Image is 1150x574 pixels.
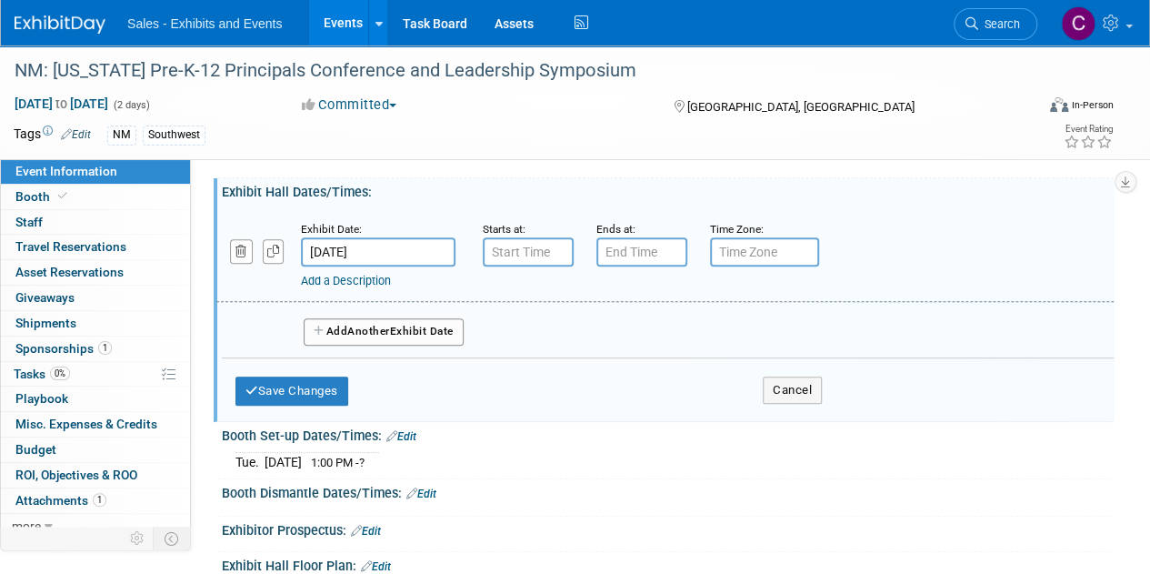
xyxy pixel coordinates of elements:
[93,493,106,507] span: 1
[710,237,819,267] input: Time Zone
[710,223,764,236] small: Time Zone:
[1,514,190,539] a: more
[15,468,137,482] span: ROI, Objectives & ROO
[1050,97,1068,112] img: Format-Inperson.png
[359,456,365,469] span: ?
[953,95,1114,122] div: Event Format
[1,362,190,387] a: Tasks0%
[1,337,190,361] a: Sponsorships1
[954,8,1037,40] a: Search
[15,442,56,457] span: Budget
[1,412,190,437] a: Misc. Expenses & Credits
[14,367,70,381] span: Tasks
[301,223,362,236] small: Exhibit Date:
[14,96,109,112] span: [DATE] [DATE]
[127,16,282,31] span: Sales - Exhibits and Events
[107,126,136,145] div: NM
[1,463,190,488] a: ROI, Objectives & ROO
[61,128,91,141] a: Edit
[1,387,190,411] a: Playbook
[351,525,381,538] a: Edit
[265,453,302,472] td: [DATE]
[1,286,190,310] a: Giveaways
[15,493,106,508] span: Attachments
[11,7,686,62] p: – All exhibit space must be paid for prior to the NM Pre K-12 Principal Conference/CES Leadership...
[1,260,190,285] a: Asset Reservations
[154,527,191,550] td: Toggle Event Tabs
[222,178,1114,201] div: Exhibit Hall Dates/Times:
[386,430,416,443] a: Edit
[1,488,190,513] a: Attachments1
[406,488,436,500] a: Edit
[361,560,391,573] a: Edit
[235,377,348,406] button: Save Changes
[112,99,150,111] span: (2 days)
[686,100,914,114] span: [GEOGRAPHIC_DATA], [GEOGRAPHIC_DATA]
[15,215,43,229] span: Staff
[763,377,822,404] button: Cancel
[15,316,76,330] span: Shipments
[10,7,687,136] body: Rich Text Area. Press ALT-0 for help.
[11,80,686,135] p: - Vendors move-in will begin [DATE][DATE] after 1:00 p.m. Exhibits will open from 10:00 a.m. to 4...
[14,125,91,146] td: Tags
[304,318,464,346] button: AddAnotherExhibit Date
[1071,98,1114,112] div: In-Person
[12,519,41,533] span: more
[1,438,190,462] a: Budget
[483,237,574,267] input: Start Time
[1061,6,1095,41] img: Christine Lurz
[11,81,107,96] b: Exhibition Hours
[596,237,687,267] input: End Time
[11,8,39,24] b: Note
[483,223,525,236] small: Starts at:
[1,311,190,336] a: Shipments
[222,422,1114,446] div: Booth Set-up Dates/Times:
[58,191,67,201] i: Booth reservation complete
[301,274,391,287] a: Add a Description
[50,367,70,380] span: 0%
[15,417,157,431] span: Misc. Expenses & Credits
[15,391,68,406] span: Playbook
[347,325,390,337] span: Another
[15,15,105,34] img: ExhibitDay
[235,453,265,472] td: Tue.
[15,341,112,356] span: Sponsorships
[53,96,70,111] span: to
[143,126,205,145] div: Southwest
[222,517,1114,540] div: Exhibitor Prospectus:
[15,239,126,254] span: Travel Reservations
[1064,125,1113,134] div: Event Rating
[15,164,117,178] span: Event Information
[15,189,71,204] span: Booth
[301,237,455,267] input: Date
[98,341,112,355] span: 1
[1,210,190,235] a: Staff
[15,290,75,305] span: Giveaways
[295,96,404,115] button: Committed
[15,265,124,279] span: Asset Reservations
[8,55,1020,87] div: NM: [US_STATE] Pre-K-12 Principals Conference and Leadership Symposium
[978,17,1020,31] span: Search
[596,223,635,236] small: Ends at:
[122,527,154,550] td: Personalize Event Tab Strip
[222,479,1114,503] div: Booth Dismantle Dates/Times:
[1,159,190,184] a: Event Information
[1,185,190,209] a: Booth
[1,235,190,259] a: Travel Reservations
[311,456,365,469] span: 1:00 PM -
